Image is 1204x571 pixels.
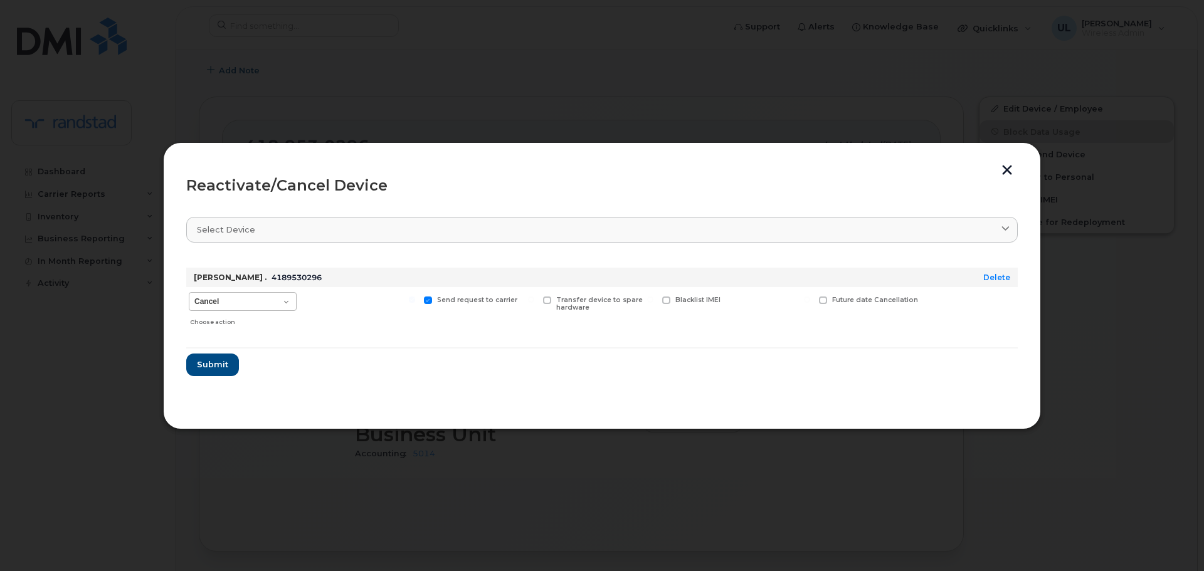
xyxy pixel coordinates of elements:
a: Delete [983,273,1010,282]
div: Choose action [190,312,297,327]
input: Transfer device to spare hardware [528,296,534,303]
strong: [PERSON_NAME] . [194,273,267,282]
span: Select device [197,224,255,236]
span: Submit [197,359,228,370]
input: Send request to carrier [409,296,415,303]
div: Reactivate/Cancel Device [186,178,1018,193]
button: Submit [186,354,239,376]
span: Send request to carrier [437,296,517,304]
span: Future date Cancellation [832,296,918,304]
a: Select device [186,217,1018,243]
span: Transfer device to spare hardware [556,296,643,312]
span: Blacklist IMEI [675,296,721,304]
input: Blacklist IMEI [647,296,653,303]
span: 4189530296 [272,273,322,282]
input: Future date Cancellation [804,296,810,303]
